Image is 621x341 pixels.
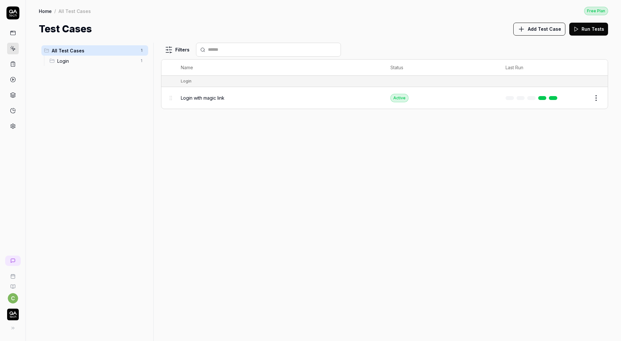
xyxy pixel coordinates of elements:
a: Home [39,8,52,14]
button: Run Tests [569,23,608,36]
th: Name [174,60,384,76]
button: Add Test Case [513,23,565,36]
div: Active [390,94,409,102]
button: Free Plan [584,6,608,15]
span: Login [57,58,136,64]
span: 1 [138,47,146,54]
h1: Test Cases [39,22,92,36]
div: Drag to reorderLogin1 [47,56,148,66]
div: Free Plan [584,7,608,15]
span: All Test Cases [52,47,136,54]
th: Status [384,60,499,76]
button: c [8,293,18,303]
a: Documentation [3,279,23,289]
a: New conversation [5,256,21,266]
span: Login with magic link [181,94,224,101]
div: All Test Cases [59,8,91,14]
button: QA Tech Logo [3,303,23,322]
span: 1 [138,57,146,65]
div: / [54,8,56,14]
span: Add Test Case [528,26,561,32]
th: Last Run [499,60,566,76]
button: Filters [161,43,193,56]
div: Login [181,78,191,84]
img: QA Tech Logo [7,309,19,320]
tr: Login with magic linkActive [161,87,608,109]
a: Book a call with us [3,269,23,279]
